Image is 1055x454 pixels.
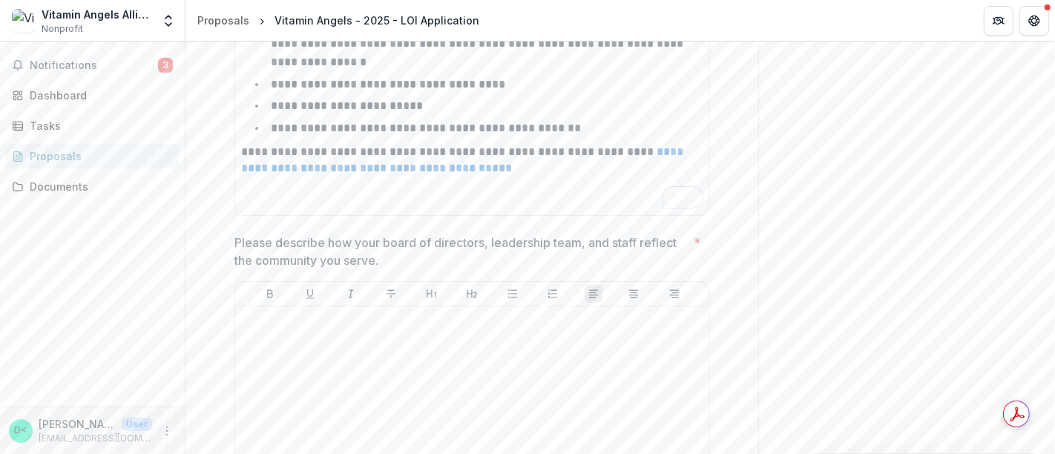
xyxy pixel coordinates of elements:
button: Get Help [1019,6,1049,36]
button: Align Right [665,285,683,303]
button: Align Center [625,285,642,303]
a: Tasks [6,113,179,138]
div: Vitamin Angels - 2025 - LOI Application [275,13,479,28]
button: Heading 1 [423,285,441,303]
span: Nonprofit [42,22,83,36]
div: Tasks [30,118,167,134]
button: Align Left [585,285,602,303]
button: Ordered List [544,285,562,303]
a: Proposals [6,144,179,168]
div: Documents [30,179,167,194]
div: Proposals [197,13,249,28]
button: Italicize [342,285,360,303]
button: Open entity switcher [158,6,179,36]
div: Vitamin Angels Alliance Inc. [42,7,152,22]
div: Dashboard [30,88,167,103]
a: Proposals [191,10,255,31]
button: Heading 2 [463,285,481,303]
p: Please describe how your board of directors, leadership team, and staff reflect the community you... [234,234,688,269]
a: Dashboard [6,83,179,108]
button: Bold [261,285,279,303]
p: User [122,418,152,431]
button: Strike [382,285,400,303]
div: Daniel <dzorub@vitaminangels.org> [15,426,27,435]
span: Notifications [30,59,158,72]
p: [EMAIL_ADDRESS][DOMAIN_NAME] [39,432,152,445]
p: [PERSON_NAME] <[EMAIL_ADDRESS][DOMAIN_NAME]> [39,416,116,432]
a: Documents [6,174,179,199]
button: Bullet List [504,285,522,303]
div: Proposals [30,148,167,164]
button: Partners [984,6,1013,36]
button: Underline [301,285,319,303]
button: Notifications3 [6,53,179,77]
img: Vitamin Angels Alliance Inc. [12,9,36,33]
button: More [158,422,176,440]
nav: breadcrumb [191,10,485,31]
span: 3 [158,58,173,73]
